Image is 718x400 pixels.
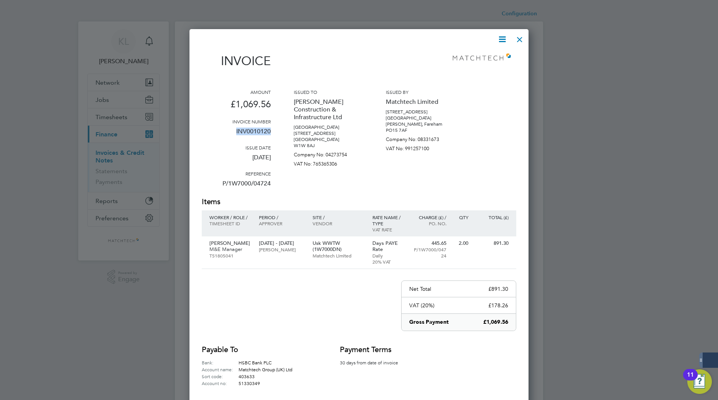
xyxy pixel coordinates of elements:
p: Site / [313,214,365,220]
p: Daily [372,252,406,259]
img: matchtech-logo-remittance.png [447,50,516,65]
p: VAT rate [372,226,406,233]
p: Company No: 08331673 [386,133,455,143]
p: [PERSON_NAME] [209,240,251,246]
p: Charge (£) / [413,214,446,220]
p: Gross Payment [409,318,449,326]
p: W1W 8AJ [294,143,363,149]
span: Matchtech Group (UK) Ltd [239,366,292,372]
p: [STREET_ADDRESS] [294,130,363,136]
p: P/1W7000/04724 [413,246,446,259]
h3: Issue date [202,144,271,151]
p: Matchtech Limited [313,252,365,259]
h3: Invoice number [202,118,271,125]
h3: Reference [202,170,271,177]
p: £891.30 [488,285,508,292]
p: Po. No. [413,220,446,226]
p: M&E Manager [209,246,251,252]
p: 445.65 [413,240,446,246]
p: 20% VAT [372,259,406,265]
p: Matchtech Limited [386,95,455,109]
p: [DATE] [202,151,271,170]
div: 11 [687,375,694,385]
h1: Invoice [202,54,271,68]
p: VAT (20%) [409,302,435,309]
h3: Amount [202,89,271,95]
p: INV0010120 [202,125,271,144]
p: VAT No: 765365306 [294,158,363,167]
h3: Issued by [386,89,455,95]
p: TS1805041 [209,252,251,259]
h2: Items [202,197,516,207]
label: Bank: [202,359,239,366]
p: 891.30 [476,240,509,246]
p: £1,069.56 [483,318,508,326]
span: 51330349 [239,380,260,386]
p: Period / [259,214,305,220]
p: [GEOGRAPHIC_DATA] [386,115,455,121]
h3: Issued to [294,89,363,95]
p: £1,069.56 [202,95,271,118]
p: VAT No: 991257100 [386,143,455,152]
button: Open Resource Center, 11 new notifications [687,369,712,394]
p: Days PAYE Rate [372,240,406,252]
p: 30 days from date of invoice [340,359,409,366]
p: Company No: 04273754 [294,149,363,158]
p: P/1W7000/04724 [202,177,271,197]
p: QTY [454,214,468,220]
p: [PERSON_NAME] Construction & Infrastructure Ltd [294,95,363,124]
p: 2.00 [454,240,468,246]
p: [GEOGRAPHIC_DATA] [294,124,363,130]
p: Approver [259,220,305,226]
span: HSBC Bank PLC [239,359,272,366]
p: Net Total [409,285,431,292]
p: [PERSON_NAME] [259,246,305,252]
p: Rate name / type [372,214,406,226]
p: PO15 7AF [386,127,455,133]
h2: Payment terms [340,344,409,355]
p: [STREET_ADDRESS] [386,109,455,115]
p: Vendor [313,220,365,226]
p: Timesheet ID [209,220,251,226]
p: £178.26 [488,302,508,309]
p: Worker / Role / [209,214,251,220]
h2: Payable to [202,344,317,355]
p: [GEOGRAPHIC_DATA] [294,136,363,143]
span: 403633 [239,373,255,379]
label: Account no: [202,380,239,387]
p: [DATE] - [DATE] [259,240,305,246]
p: Usk WWTW (1W7000DN) [313,240,365,252]
label: Sort code: [202,373,239,380]
p: [PERSON_NAME], Fareham [386,121,455,127]
label: Account name: [202,366,239,373]
p: Total (£) [476,214,509,220]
